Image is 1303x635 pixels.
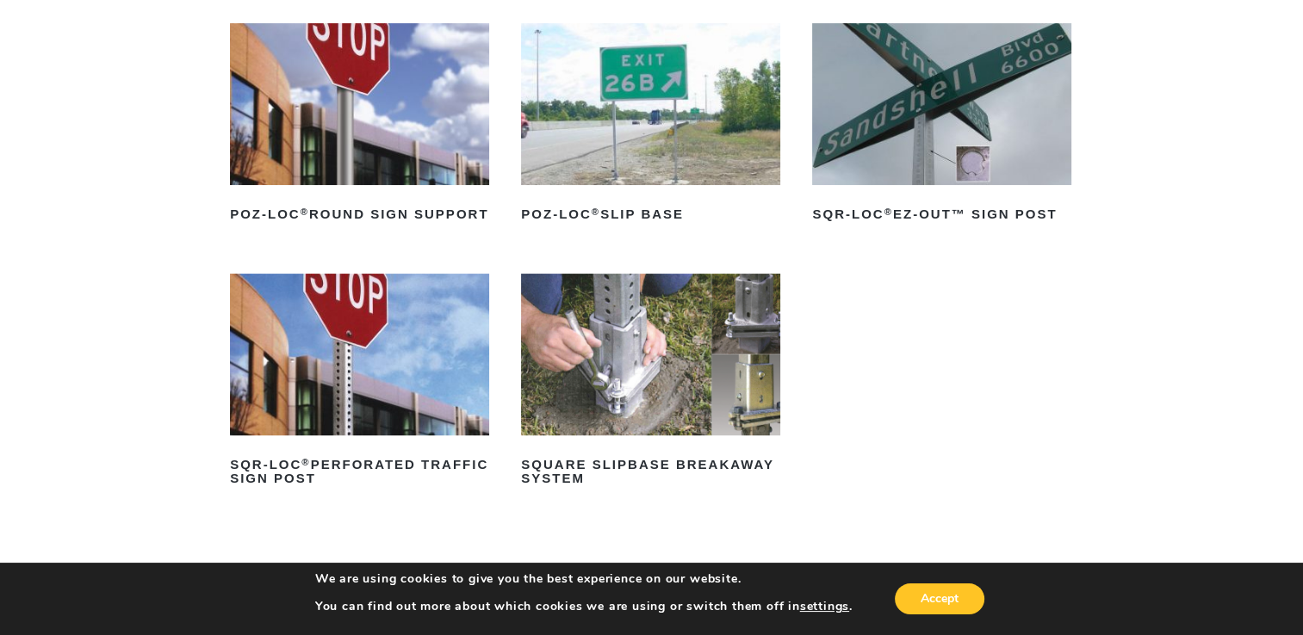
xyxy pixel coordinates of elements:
[315,571,853,587] p: We are using cookies to give you the best experience on our website.
[800,599,849,614] button: settings
[521,200,780,228] h2: POZ-LOC Slip Base
[230,23,489,228] a: POZ-LOC®Round Sign Support
[230,451,489,492] h2: SQR-LOC Perforated Traffic Sign Post
[812,200,1071,228] h2: SQR-LOC EZ-Out™ Sign Post
[592,207,600,217] sup: ®
[301,457,310,467] sup: ®
[521,451,780,492] h2: Square Slipbase Breakaway System
[315,599,853,614] p: You can find out more about which cookies we are using or switch them off in .
[230,274,489,492] a: SQR-LOC®Perforated Traffic Sign Post
[884,207,893,217] sup: ®
[521,23,780,228] a: POZ-LOC®Slip Base
[301,207,309,217] sup: ®
[230,200,489,228] h2: POZ-LOC Round Sign Support
[812,23,1071,228] a: SQR-LOC®EZ-Out™ Sign Post
[895,583,984,614] button: Accept
[521,274,780,492] a: Square Slipbase Breakaway System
